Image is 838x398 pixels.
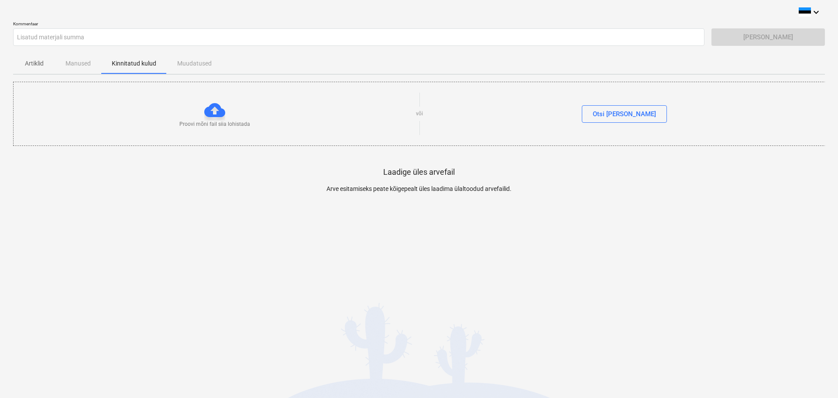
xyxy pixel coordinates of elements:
p: Arve esitamiseks peate kõigepealt üles laadima ülaltoodud arvefailid. [216,184,622,194]
div: Otsi [PERSON_NAME] [593,108,656,120]
p: või [416,110,423,118]
p: Proovi mõni fail siia lohistada [179,121,250,128]
p: Kommentaar [13,21,704,28]
button: Otsi [PERSON_NAME] [582,105,667,123]
p: Artiklid [24,59,45,68]
p: Kinnitatud kulud [112,59,156,68]
i: keyboard_arrow_down [811,7,821,17]
div: Proovi mõni fail siia lohistadavõiOtsi [PERSON_NAME] [13,82,826,146]
p: Laadige üles arvefail [383,167,455,177]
